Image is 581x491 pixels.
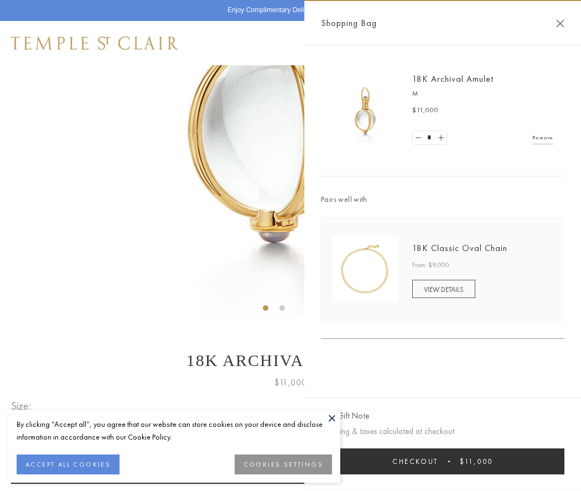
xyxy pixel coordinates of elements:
[392,457,438,466] span: Checkout
[413,131,424,145] a: Set quantity to 0
[532,132,553,144] a: Remove
[321,409,369,423] button: Add Gift Note
[332,77,398,144] img: 18K Archival Amulet
[11,351,570,370] h1: 18K Archival Amulet
[11,36,178,50] img: Temple St. Clair
[412,73,494,85] a: 18K Archival Amulet
[11,397,35,415] span: Size:
[235,455,332,474] button: COOKIES SETTINGS
[332,236,398,302] img: N88865-OV18
[321,448,564,474] button: Checkout $11,000
[412,105,439,116] span: $11,000
[17,418,332,443] div: By clicking “Accept all”, you agree that our website can store cookies on your device and disclos...
[321,193,564,206] span: Pairs well with
[412,88,553,100] p: M
[412,242,507,254] a: 18K Classic Oval Chain
[227,5,347,16] p: Enjoy Complimentary Delivery & Returns
[274,375,307,390] span: $11,000
[321,16,377,30] span: Shopping Bag
[17,455,120,474] button: ACCEPT ALL COOKIES
[321,425,564,438] p: Shipping & taxes calculated at checkout
[412,280,475,298] a: VIEW DETAILS
[556,19,564,28] button: Close Shopping Bag
[460,457,493,466] span: $11,000
[412,260,449,271] span: From: $9,000
[424,285,464,294] span: VIEW DETAILS
[435,131,446,145] a: Set quantity to 2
